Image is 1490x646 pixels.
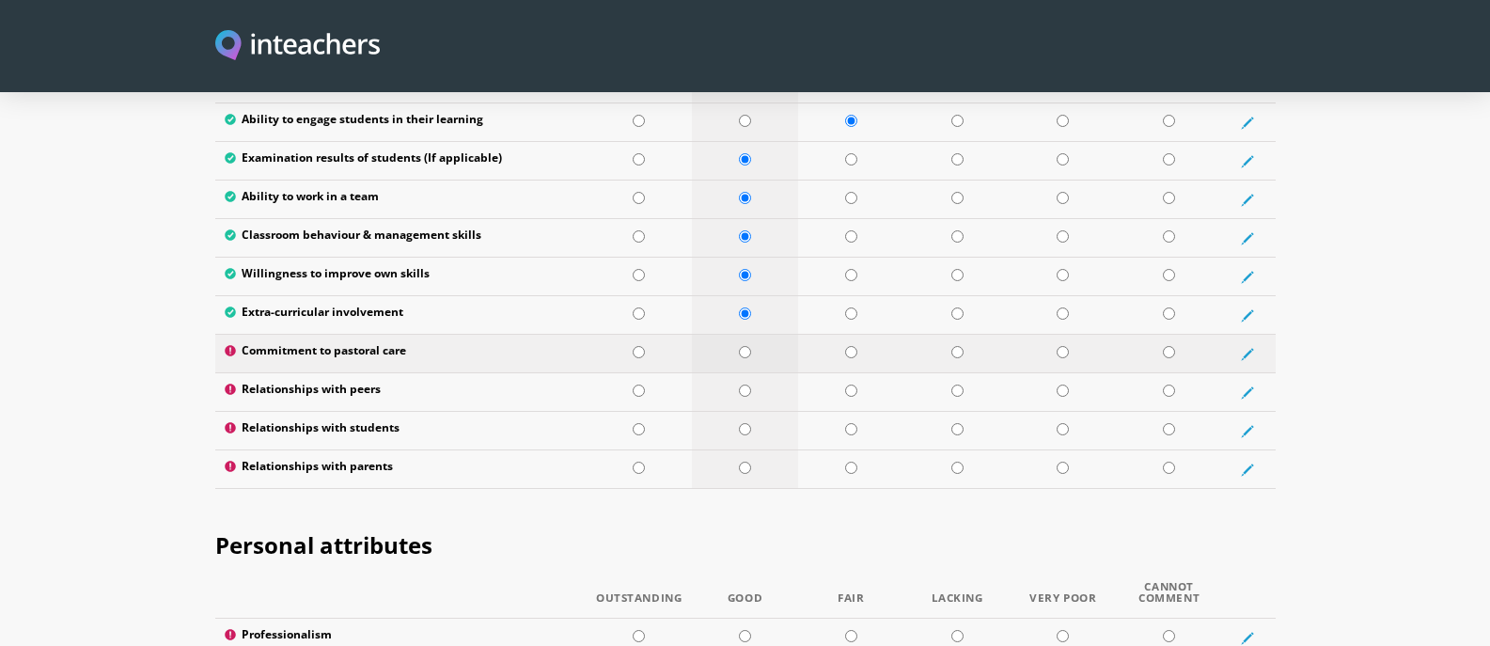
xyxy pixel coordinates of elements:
[225,151,577,170] label: Examination results of students (If applicable)
[798,581,904,619] th: Fair
[1116,581,1222,619] th: Cannot Comment
[904,581,1011,619] th: Lacking
[225,383,577,402] label: Relationships with peers
[215,30,381,63] a: Visit this site's homepage
[225,267,577,286] label: Willingness to improve own skills
[215,529,432,560] span: Personal attributes
[225,344,577,363] label: Commitment to pastoral care
[225,228,577,247] label: Classroom behaviour & management skills
[225,306,577,324] label: Extra-curricular involvement
[225,113,577,132] label: Ability to engage students in their learning
[586,581,692,619] th: Outstanding
[1010,581,1116,619] th: Very Poor
[692,581,798,619] th: Good
[225,190,577,209] label: Ability to work in a team
[225,421,577,440] label: Relationships with students
[225,460,577,479] label: Relationships with parents
[215,30,381,63] img: Inteachers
